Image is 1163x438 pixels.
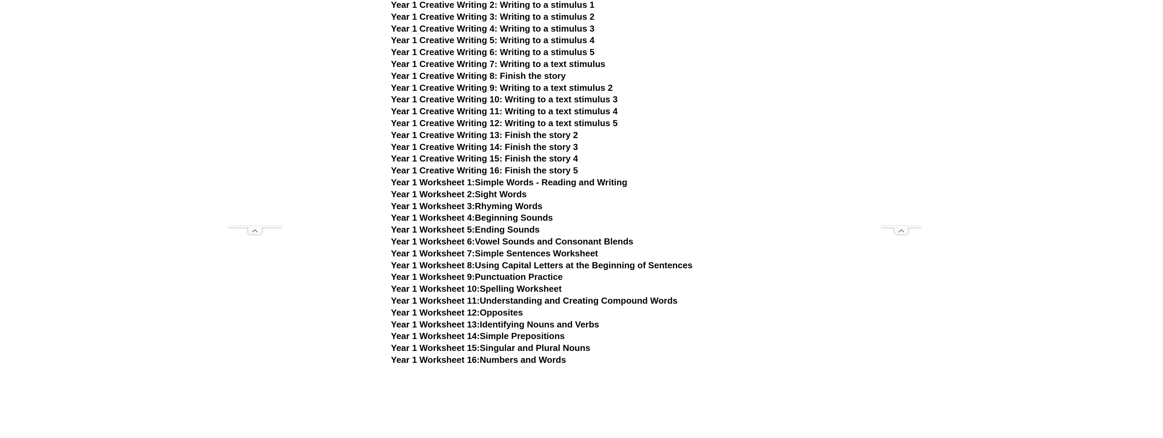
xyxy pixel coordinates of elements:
a: Year 1 Creative Writing 16: Finish the story 5 [391,165,578,175]
a: Year 1 Creative Writing 4: Writing to a stimulus 3 [391,23,595,34]
a: Year 1 Creative Writing 9: Writing to a text stimulus 2 [391,83,613,93]
a: Year 1 Worksheet 10:Spelling Worksheet [391,284,562,294]
span: Year 1 Worksheet 14: [391,331,480,341]
a: Year 1 Worksheet 1:Simple Words - Reading and Writing [391,177,628,187]
a: Year 1 Worksheet 6:Vowel Sounds and Consonant Blends [391,236,633,247]
a: Year 1 Worksheet 12:Opposites [391,307,523,318]
a: Year 1 Worksheet 14:Simple Prepositions [391,331,565,341]
a: Year 1 Worksheet 9:Punctuation Practice [391,272,563,282]
a: Year 1 Creative Writing 12: Writing to a text stimulus 5 [391,118,618,128]
a: Year 1 Creative Writing 5: Writing to a stimulus 4 [391,35,595,45]
a: Year 1 Creative Writing 10: Writing to a text stimulus 3 [391,94,618,104]
span: Year 1 Worksheet 12: [391,307,480,318]
a: Year 1 Worksheet 7:Simple Sentences Worksheet [391,248,598,258]
iframe: Chat Widget [1050,361,1163,438]
a: Year 1 Worksheet 5:Ending Sounds [391,224,540,235]
span: Year 1 Worksheet 15: [391,343,480,353]
iframe: Advertisement [881,22,922,226]
span: Year 1 Worksheet 11: [391,296,480,306]
span: Year 1 Worksheet 10: [391,284,480,294]
span: Year 1 Worksheet 4: [391,213,475,223]
a: Year 1 Worksheet 15:Singular and Plural Nouns [391,343,591,353]
span: Year 1 Worksheet 9: [391,272,475,282]
span: Year 1 Worksheet 8: [391,260,475,270]
span: Year 1 Worksheet 13: [391,319,480,330]
a: Year 1 Creative Writing 15: Finish the story 4 [391,153,578,164]
span: Year 1 Worksheet 16: [391,355,480,365]
a: Year 1 Creative Writing 8: Finish the story [391,71,566,81]
a: Year 1 Creative Writing 11: Writing to a text stimulus 4 [391,106,618,116]
a: Year 1 Creative Writing 7: Writing to a text stimulus [391,59,605,69]
iframe: Advertisement [228,22,282,226]
a: Year 1 Worksheet 4:Beginning Sounds [391,213,553,223]
span: Year 1 Worksheet 5: [391,224,475,235]
a: Year 1 Worksheet 11:Understanding and Creating Compound Words [391,296,678,306]
span: Year 1 Worksheet 7: [391,248,475,258]
span: Year 1 Worksheet 2: [391,189,475,199]
span: Year 1 Worksheet 1: [391,177,475,187]
a: Year 1 Creative Writing 14: Finish the story 3 [391,142,578,152]
a: Year 1 Worksheet 2:Sight Words [391,189,527,199]
a: Year 1 Creative Writing 13: Finish the story 2 [391,130,578,140]
a: Year 1 Creative Writing 3: Writing to a stimulus 2 [391,12,595,22]
span: Year 1 Worksheet 3: [391,201,475,211]
a: Year 1 Worksheet 16:Numbers and Words [391,355,566,365]
a: Year 1 Worksheet 13:Identifying Nouns and Verbs [391,319,599,330]
span: Year 1 Worksheet 6: [391,236,475,247]
a: Year 1 Creative Writing 6: Writing to a stimulus 5 [391,47,595,57]
a: Year 1 Worksheet 8:Using Capital Letters at the Beginning of Sentences [391,260,693,270]
a: Year 1 Worksheet 3:Rhyming Words [391,201,543,211]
